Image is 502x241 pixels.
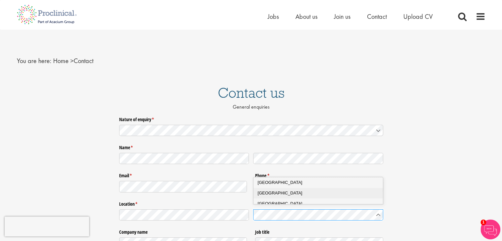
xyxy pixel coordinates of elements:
label: Phone [255,170,383,179]
a: Join us [334,12,351,21]
label: Email [119,170,247,179]
legend: Name [119,142,383,151]
span: [GEOGRAPHIC_DATA] [258,180,302,185]
span: [GEOGRAPHIC_DATA] [258,201,302,206]
span: Contact [53,56,93,65]
input: Country [253,209,383,221]
label: Nature of enquiry [119,114,383,122]
a: Jobs [268,12,279,21]
img: Chatbot [481,220,500,239]
a: Contact [367,12,387,21]
label: Job title [255,227,383,235]
input: State / Province / Region [119,209,249,221]
label: Company name [119,227,247,235]
input: First [119,153,249,164]
span: You are here: [17,56,51,65]
input: Last [253,153,383,164]
span: [GEOGRAPHIC_DATA] [258,190,302,195]
span: > [70,56,74,65]
legend: Location [119,199,383,207]
iframe: reCAPTCHA [5,217,89,236]
a: breadcrumb link to Home [53,56,69,65]
span: 1 [481,220,486,225]
a: Upload CV [403,12,433,21]
a: About us [295,12,318,21]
